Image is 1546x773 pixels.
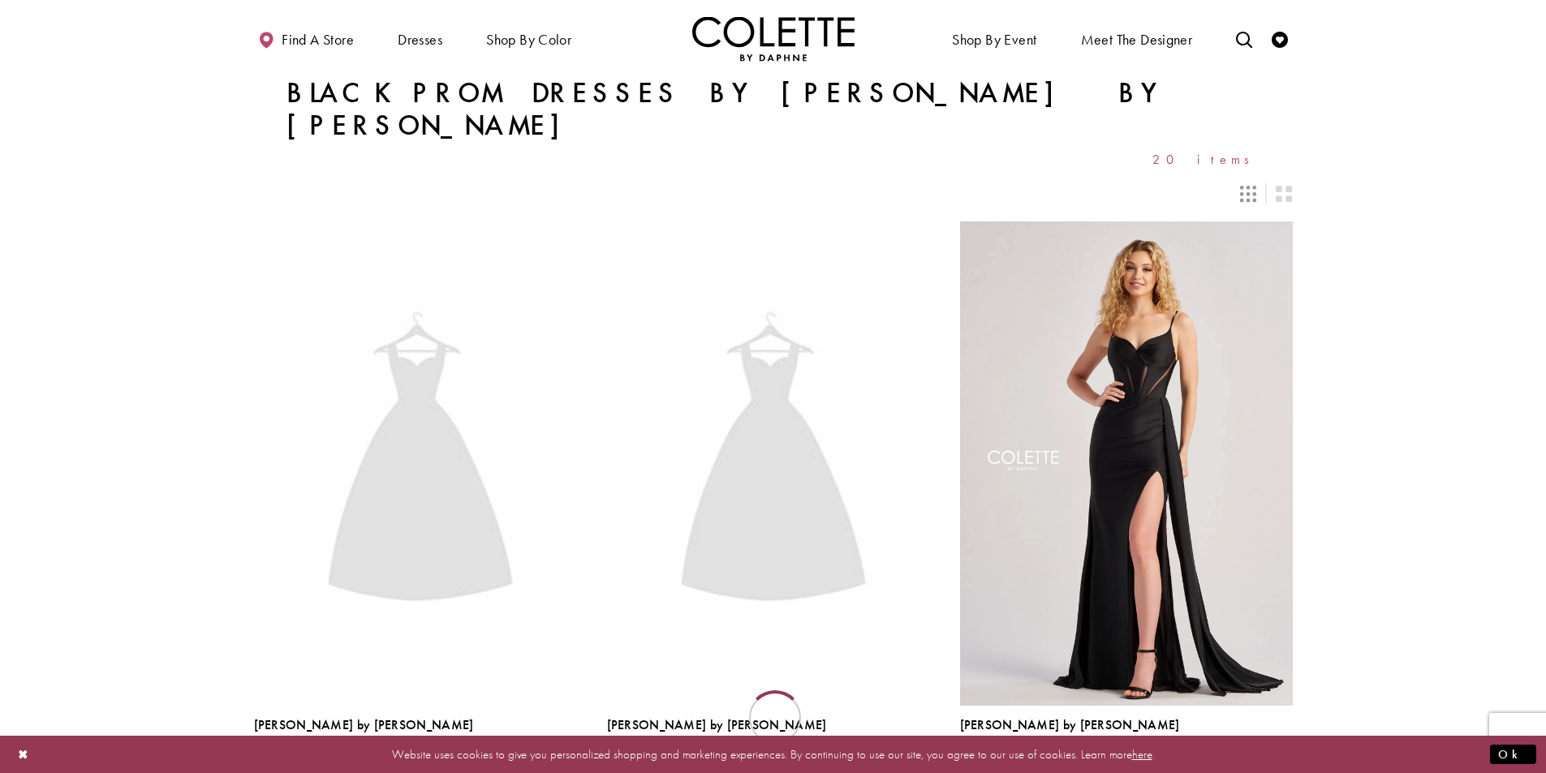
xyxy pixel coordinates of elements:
[254,16,358,61] a: Find a store
[254,221,587,705] a: Visit Colette by Daphne Style No. CL8470 Page
[607,716,827,733] span: [PERSON_NAME] by [PERSON_NAME]
[960,718,1180,752] div: Colette by Daphne Style No. CL8480
[692,16,855,61] img: Colette by Daphne
[960,716,1180,733] span: [PERSON_NAME] by [PERSON_NAME]
[960,221,1293,705] a: Visit Colette by Daphne Style No. CL8480 Page
[394,16,446,61] span: Dresses
[1081,32,1193,48] span: Meet the designer
[282,32,354,48] span: Find a store
[1240,186,1256,202] span: Switch layout to 3 columns
[607,718,827,752] div: Colette by Daphne Style No. CL8520
[1268,16,1292,61] a: Check Wishlist
[1077,16,1197,61] a: Meet the designer
[286,77,1260,142] h1: Black Prom Dresses by [PERSON_NAME] by [PERSON_NAME]
[607,221,940,705] a: Visit Colette by Daphne Style No. CL8520 Page
[244,176,1303,212] div: Layout Controls
[482,16,575,61] span: Shop by color
[1276,186,1292,202] span: Switch layout to 2 columns
[948,16,1040,61] span: Shop By Event
[1152,152,1260,166] span: 20 items
[952,32,1036,48] span: Shop By Event
[1132,745,1152,762] a: here
[398,32,442,48] span: Dresses
[117,743,1429,765] p: Website uses cookies to give you personalized shopping and marketing experiences. By continuing t...
[254,716,474,733] span: [PERSON_NAME] by [PERSON_NAME]
[1490,744,1536,764] button: Submit Dialog
[692,16,855,61] a: Visit Home Page
[1232,16,1256,61] a: Toggle search
[254,718,474,752] div: Colette by Daphne Style No. CL8470
[10,740,37,768] button: Close Dialog
[486,32,571,48] span: Shop by color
